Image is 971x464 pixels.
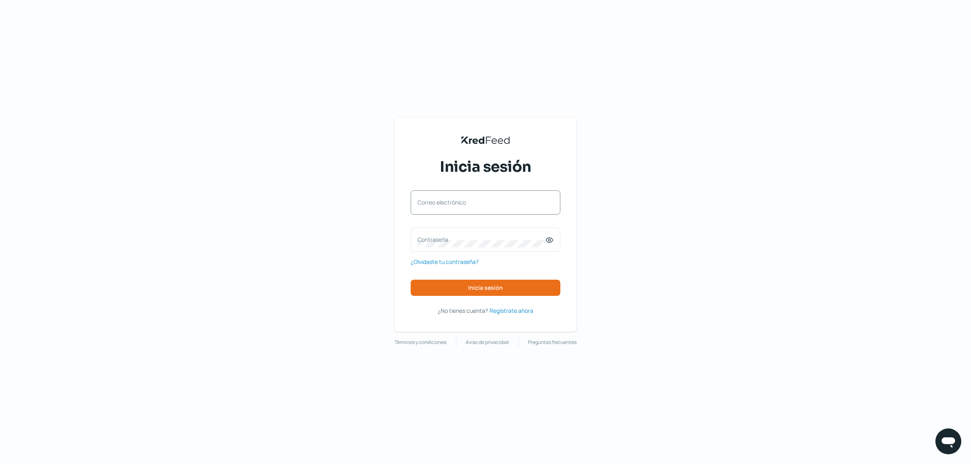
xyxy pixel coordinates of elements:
img: chatIcon [940,433,956,449]
a: Preguntas frecuentes [528,338,577,347]
a: Regístrate ahora [490,306,533,316]
a: Términos y condiciones [394,338,446,347]
label: Correo electrónico [418,198,545,206]
button: Inicia sesión [411,280,560,296]
span: Inicia sesión [440,157,531,177]
span: Inicia sesión [468,285,503,291]
a: Aviso de privacidad [466,338,509,347]
a: ¿Olvidaste tu contraseña? [411,257,479,267]
label: Contraseña [418,236,545,243]
span: ¿No tienes cuenta? [438,307,488,314]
